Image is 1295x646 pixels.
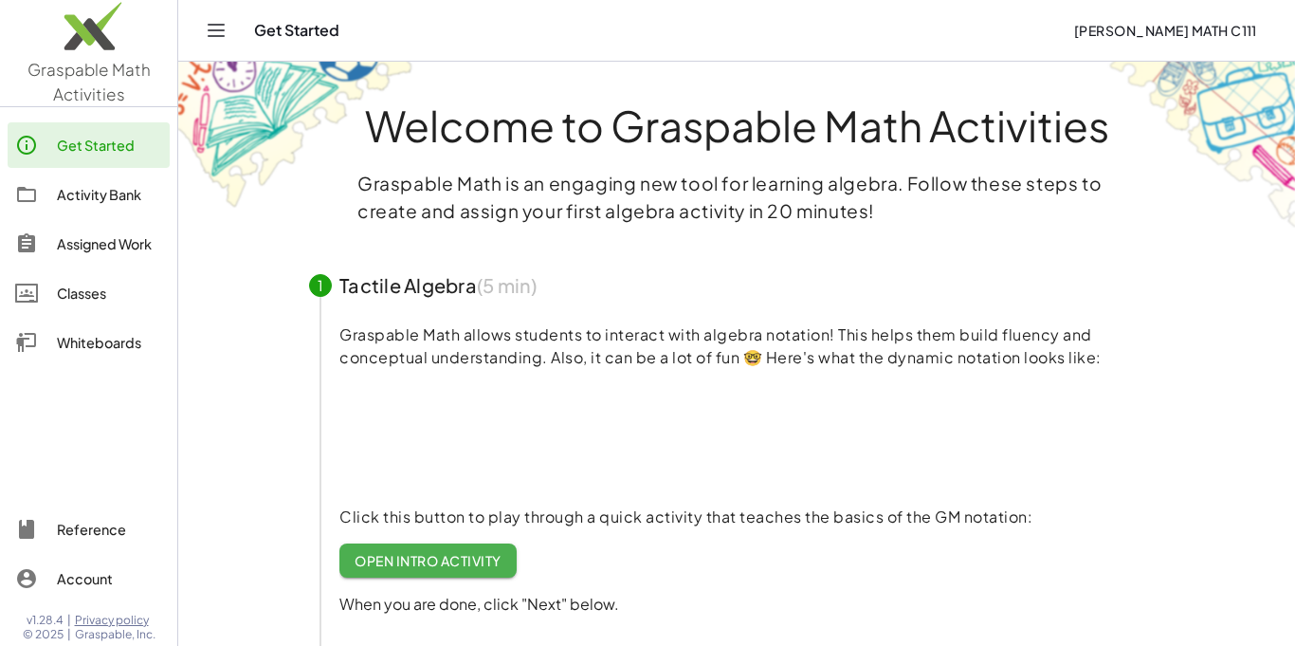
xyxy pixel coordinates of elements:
a: Reference [8,507,170,552]
div: Account [57,567,162,590]
span: Graspable Math Activities [27,59,151,104]
a: Account [8,556,170,601]
button: [PERSON_NAME] Math C111 [1058,13,1272,47]
p: Graspable Math is an engaging new tool for learning algebra. Follow these steps to create and ass... [357,170,1116,225]
div: Whiteboards [57,331,162,354]
span: | [67,627,71,642]
span: | [67,613,71,628]
span: [PERSON_NAME] Math C111 [1073,22,1257,39]
div: Assigned Work [57,232,162,255]
video: What is this? This is dynamic math notation. Dynamic math notation plays a central role in how Gr... [339,365,624,508]
div: Activity Bank [57,183,162,206]
button: 1Tactile Algebra(5 min) [286,255,1187,316]
div: Get Started [57,134,162,157]
a: Privacy policy [75,613,155,628]
p: Graspable Math allows students to interact with algebra notation! This helps them build fluency a... [339,323,1164,369]
p: When you are done, click "Next" below. [339,593,1164,616]
div: Classes [57,282,162,305]
span: Graspable, Inc. [75,627,155,642]
a: Activity Bank [8,172,170,217]
p: Click this button to play through a quick activity that teaches the basics of the GM notation: [339,506,1164,528]
img: get-started-bg-ul-Ceg4j33I.png [178,60,415,211]
span: v1.28.4 [27,613,64,628]
div: 1 [309,274,332,297]
a: Classes [8,270,170,316]
a: Whiteboards [8,320,170,365]
span: Open Intro Activity [355,552,502,569]
button: Toggle navigation [201,15,231,46]
span: © 2025 [23,627,64,642]
div: Reference [57,518,162,541]
a: Get Started [8,122,170,168]
a: Open Intro Activity [339,544,517,578]
a: Assigned Work [8,221,170,267]
h1: Welcome to Graspable Math Activities [274,103,1199,147]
